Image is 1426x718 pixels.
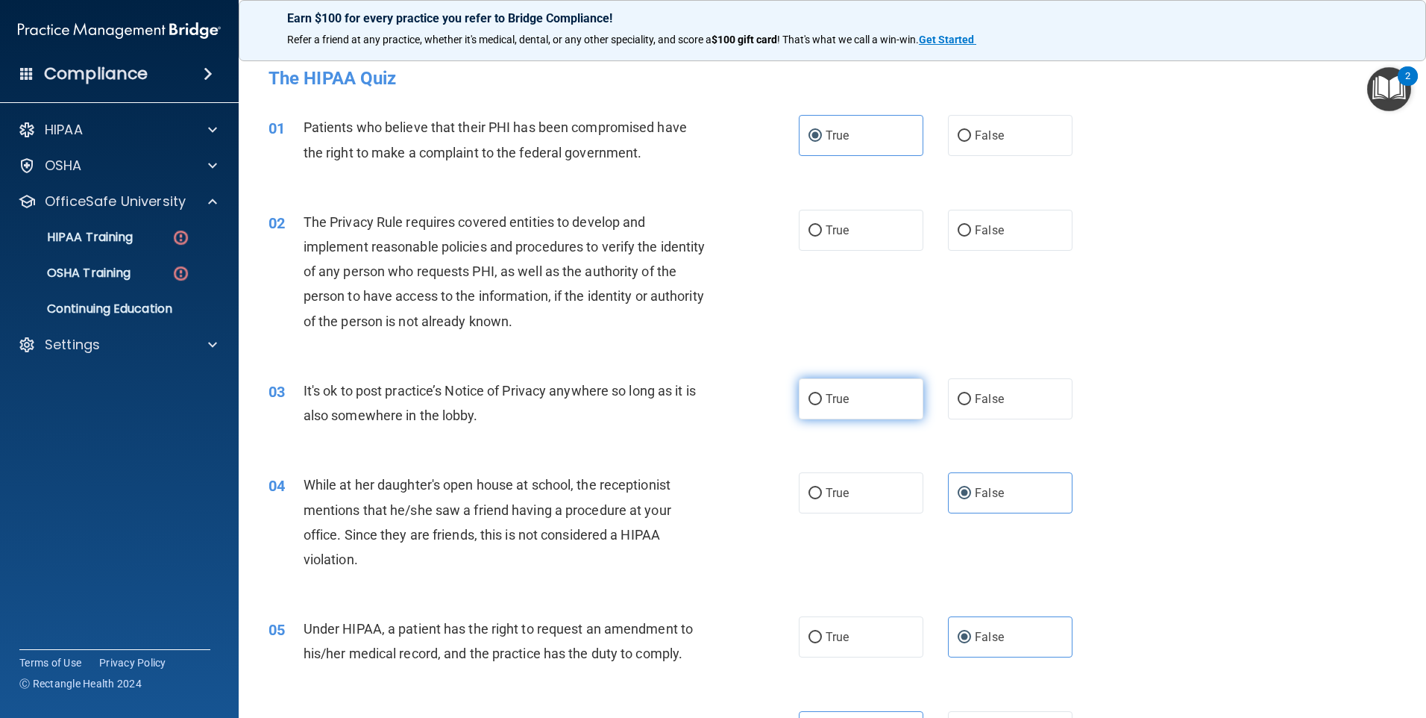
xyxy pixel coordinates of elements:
[958,394,971,405] input: False
[268,214,285,232] span: 02
[18,193,217,210] a: OfficeSafe University
[958,632,971,643] input: False
[975,392,1004,406] span: False
[10,266,131,281] p: OSHA Training
[808,488,822,499] input: True
[958,131,971,142] input: False
[808,632,822,643] input: True
[1405,76,1410,96] div: 2
[44,63,148,84] h4: Compliance
[19,676,142,691] span: Ⓒ Rectangle Health 2024
[18,121,217,139] a: HIPAA
[45,336,100,354] p: Settings
[975,128,1004,143] span: False
[172,228,190,247] img: danger-circle.6113f641.png
[304,119,687,160] span: Patients who believe that their PHI has been compromised have the right to make a complaint to th...
[826,128,849,143] span: True
[45,157,82,175] p: OSHA
[172,264,190,283] img: danger-circle.6113f641.png
[826,392,849,406] span: True
[304,214,706,329] span: The Privacy Rule requires covered entities to develop and implement reasonable policies and proce...
[808,394,822,405] input: True
[19,655,81,670] a: Terms of Use
[919,34,974,46] strong: Get Started
[268,119,285,137] span: 01
[975,486,1004,500] span: False
[958,488,971,499] input: False
[268,69,1396,88] h4: The HIPAA Quiz
[304,383,696,423] span: It's ok to post practice’s Notice of Privacy anywhere so long as it is also somewhere in the lobby.
[958,225,971,237] input: False
[712,34,777,46] strong: $100 gift card
[268,621,285,639] span: 05
[826,630,849,644] span: True
[287,34,712,46] span: Refer a friend at any practice, whether it's medical, dental, or any other speciality, and score a
[808,131,822,142] input: True
[304,477,671,567] span: While at her daughter's open house at school, the receptionist mentions that he/she saw a friend ...
[826,223,849,237] span: True
[304,621,693,661] span: Under HIPAA, a patient has the right to request an amendment to his/her medical record, and the p...
[99,655,166,670] a: Privacy Policy
[268,383,285,401] span: 03
[975,630,1004,644] span: False
[45,121,83,139] p: HIPAA
[919,34,976,46] a: Get Started
[826,486,849,500] span: True
[287,11,1378,25] p: Earn $100 for every practice you refer to Bridge Compliance!
[10,302,213,316] p: Continuing Education
[18,157,217,175] a: OSHA
[18,16,221,46] img: PMB logo
[10,230,133,245] p: HIPAA Training
[777,34,919,46] span: ! That's what we call a win-win.
[18,336,217,354] a: Settings
[975,223,1004,237] span: False
[268,477,285,495] span: 04
[1367,67,1411,111] button: Open Resource Center, 2 new notifications
[45,193,186,210] p: OfficeSafe University
[808,225,822,237] input: True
